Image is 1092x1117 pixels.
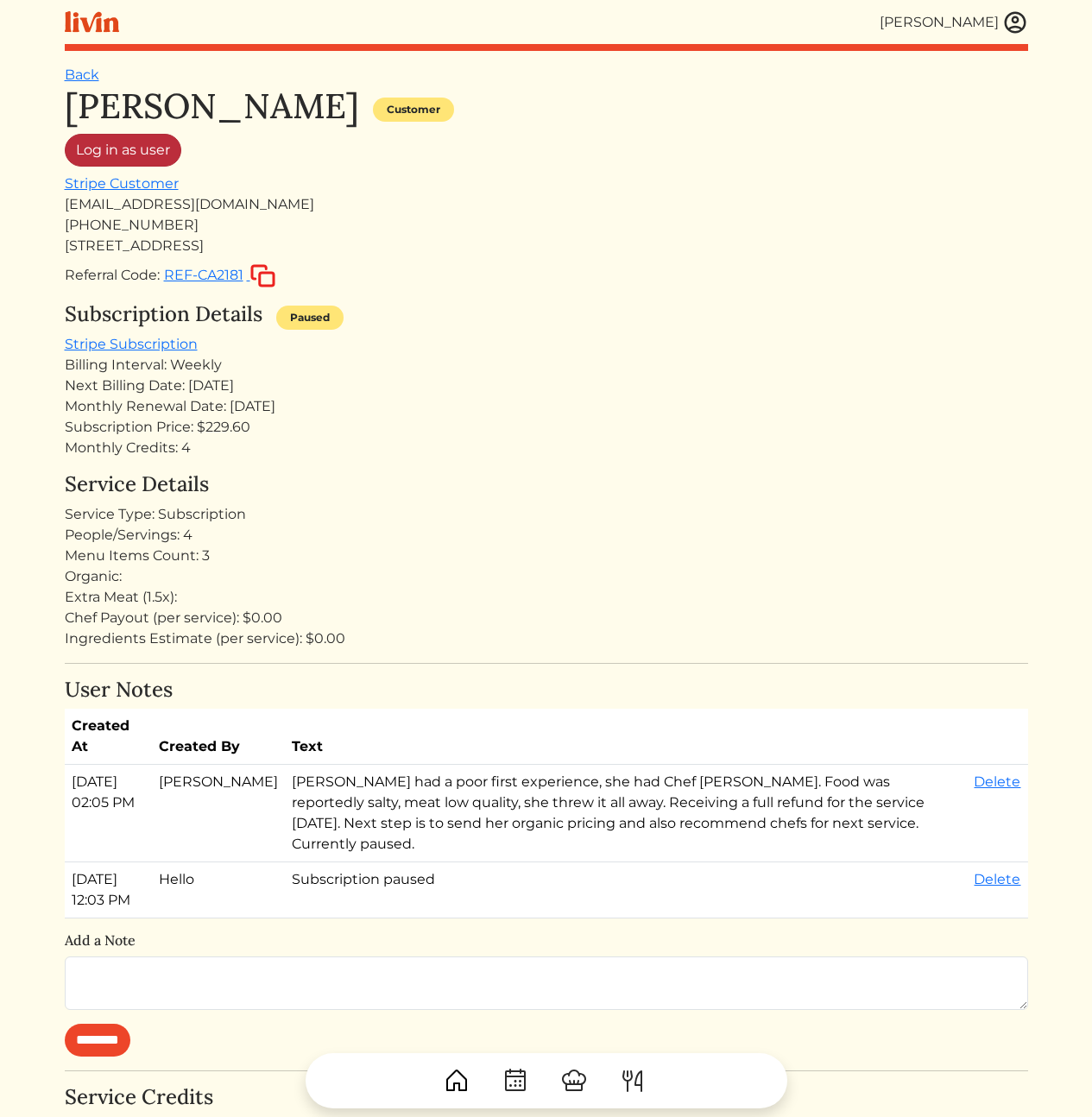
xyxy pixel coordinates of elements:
h4: Subscription Details [65,302,262,327]
div: Billing Interval: Weekly [65,355,1028,375]
img: copy-c88c4d5ff2289bbd861d3078f624592c1430c12286b036973db34a3c10e19d95.svg [250,264,275,287]
span: Referral Code: [65,267,160,283]
th: Created At [65,709,152,765]
div: Subscription Price: $229.60 [65,417,1028,438]
div: Monthly Renewal Date: [DATE] [65,396,1028,417]
img: House-9bf13187bcbb5817f509fe5e7408150f90897510c4275e13d0d5fca38e0b5951.svg [443,1067,470,1095]
div: Service Type: Subscription [65,504,1028,525]
div: Paused [276,306,344,330]
a: Log in as user [65,134,181,167]
button: REF-CA2181 [163,263,276,288]
h6: Add a Note [65,932,1028,949]
div: Organic: [65,566,1028,587]
div: Extra Meat (1.5x): [65,587,1028,608]
img: user_account-e6e16d2ec92f44fc35f99ef0dc9cddf60790bfa021a6ecb1c896eb5d2907b31c.svg [1002,9,1028,35]
h4: Service Details [65,472,1028,497]
div: [PHONE_NUMBER] [65,215,1028,236]
img: livin-logo-a0d97d1a881af30f6274990eb6222085a2533c92bbd1e4f22c21b4f0d0e3210c.svg [65,11,119,33]
h4: Service Credits [65,1085,1028,1110]
a: Stripe Customer [65,175,179,192]
a: Delete [974,773,1020,790]
h1: [PERSON_NAME] [65,85,359,127]
h4: User Notes [65,678,1028,703]
a: Back [65,66,99,83]
img: ForkKnife-55491504ffdb50bab0c1e09e7649658475375261d09fd45db06cec23bce548bf.svg [619,1067,647,1095]
td: [DATE] 12:03 PM [65,862,152,918]
div: [STREET_ADDRESS] [65,236,1028,256]
td: Subscription paused [285,862,968,918]
div: [PERSON_NAME] [880,12,999,33]
img: CalendarDots-5bcf9d9080389f2a281d69619e1c85352834be518fbc73d9501aef674afc0d57.svg [502,1067,529,1095]
th: Text [285,709,968,765]
div: Next Billing Date: [DATE] [65,375,1028,396]
div: Ingredients Estimate (per service): $0.00 [65,628,1028,649]
img: ChefHat-a374fb509e4f37eb0702ca99f5f64f3b6956810f32a249b33092029f8484b388.svg [560,1067,588,1095]
span: REF-CA2181 [164,267,243,283]
td: [PERSON_NAME] had a poor first experience, she had Chef [PERSON_NAME]. Food was reportedly salty,... [285,765,968,862]
a: Stripe Subscription [65,336,198,352]
td: [DATE] 02:05 PM [65,765,152,862]
a: Delete [974,871,1020,887]
div: [EMAIL_ADDRESS][DOMAIN_NAME] [65,194,1028,215]
td: [PERSON_NAME] [152,765,285,862]
div: Customer [373,98,454,122]
div: Chef Payout (per service): $0.00 [65,608,1028,628]
td: Hello [152,862,285,918]
div: People/Servings: 4 [65,525,1028,546]
div: Monthly Credits: 4 [65,438,1028,458]
div: Menu Items Count: 3 [65,546,1028,566]
th: Created By [152,709,285,765]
